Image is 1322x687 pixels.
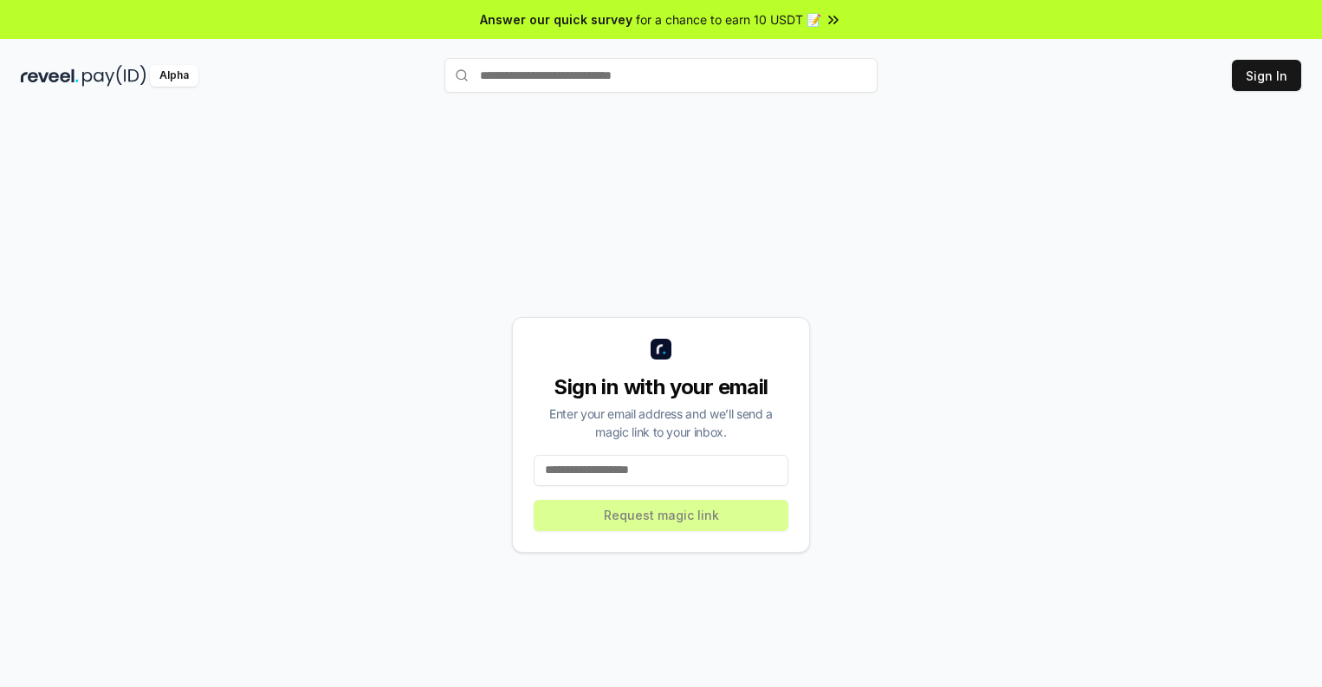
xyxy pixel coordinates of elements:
[534,373,788,401] div: Sign in with your email
[150,65,198,87] div: Alpha
[636,10,821,29] span: for a chance to earn 10 USDT 📝
[21,65,79,87] img: reveel_dark
[82,65,146,87] img: pay_id
[651,339,671,360] img: logo_small
[534,405,788,441] div: Enter your email address and we’ll send a magic link to your inbox.
[480,10,632,29] span: Answer our quick survey
[1232,60,1301,91] button: Sign In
